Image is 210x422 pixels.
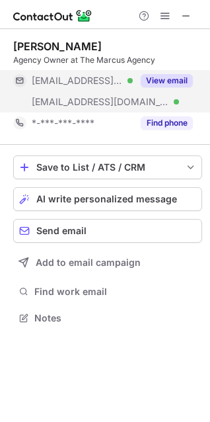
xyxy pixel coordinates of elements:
img: ContactOut v5.3.10 [13,8,92,24]
button: Notes [13,309,202,327]
span: Add to email campaign [36,257,141,268]
button: Add to email campaign [13,251,202,274]
span: AI write personalized message [36,194,177,204]
div: Save to List / ATS / CRM [36,162,179,173]
div: [PERSON_NAME] [13,40,102,53]
div: Agency Owner at The Marcus Agency [13,54,202,66]
span: Find work email [34,286,197,298]
button: save-profile-one-click [13,155,202,179]
button: AI write personalized message [13,187,202,211]
button: Reveal Button [141,116,193,130]
span: Notes [34,312,197,324]
button: Reveal Button [141,74,193,87]
button: Send email [13,219,202,243]
span: [EMAIL_ADDRESS][DOMAIN_NAME] [32,96,169,108]
button: Find work email [13,282,202,301]
span: Send email [36,226,87,236]
span: [EMAIL_ADDRESS][DOMAIN_NAME] [32,75,123,87]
